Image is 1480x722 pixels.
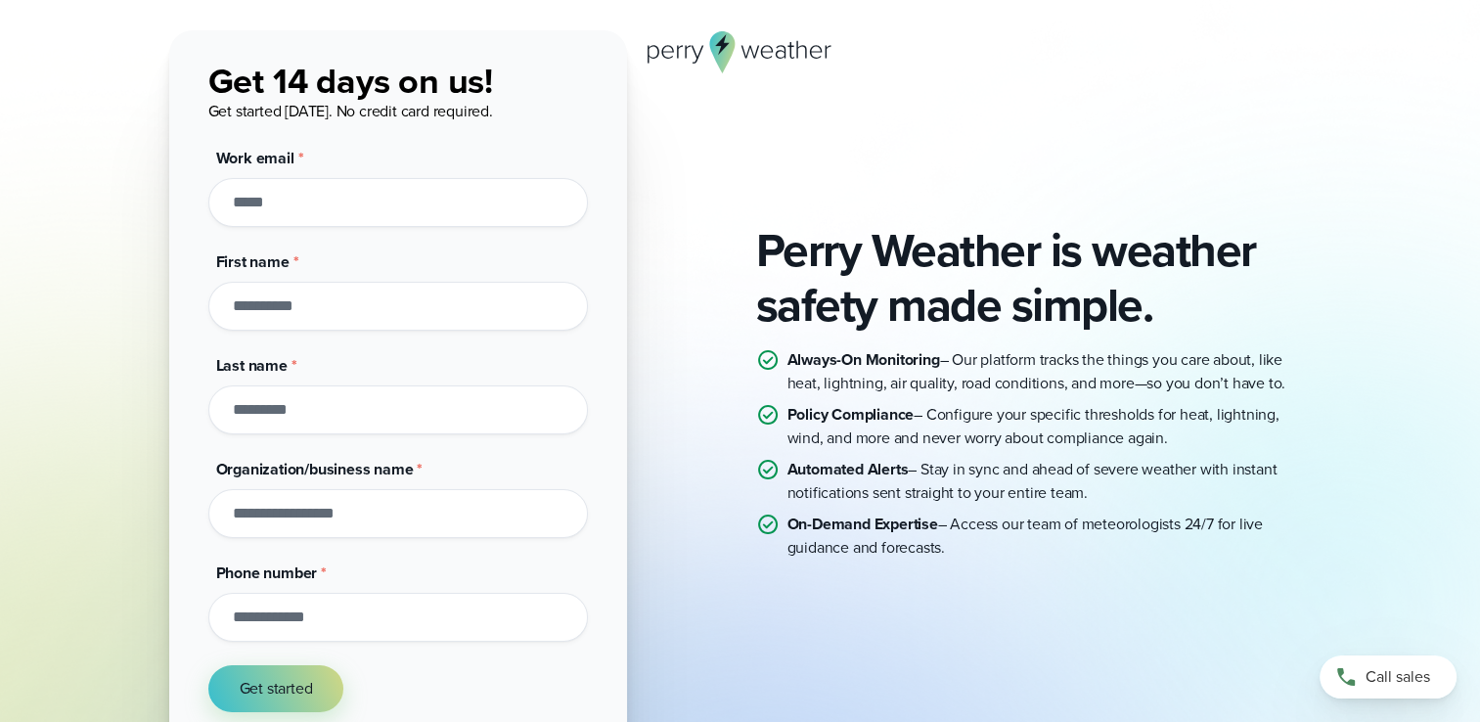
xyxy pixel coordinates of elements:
[756,223,1312,333] h2: Perry Weather is weather safety made simple.
[216,458,414,480] span: Organization/business name
[216,250,290,273] span: First name
[208,55,493,107] span: Get 14 days on us!
[208,100,493,122] span: Get started [DATE]. No credit card required.
[1366,665,1430,689] span: Call sales
[787,403,915,426] strong: Policy Compliance
[216,354,288,377] span: Last name
[1320,655,1457,699] a: Call sales
[240,677,313,700] span: Get started
[208,665,344,712] button: Get started
[216,147,294,169] span: Work email
[787,513,1312,560] p: – Access our team of meteorologists 24/7 for live guidance and forecasts.
[787,348,1312,395] p: – Our platform tracks the things you care about, like heat, lightning, air quality, road conditio...
[787,513,938,535] strong: On-Demand Expertise
[787,348,940,371] strong: Always-On Monitoring
[787,458,1312,505] p: – Stay in sync and ahead of severe weather with instant notifications sent straight to your entir...
[216,562,318,584] span: Phone number
[787,458,909,480] strong: Automated Alerts
[787,403,1312,450] p: – Configure your specific thresholds for heat, lightning, wind, and more and never worry about co...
